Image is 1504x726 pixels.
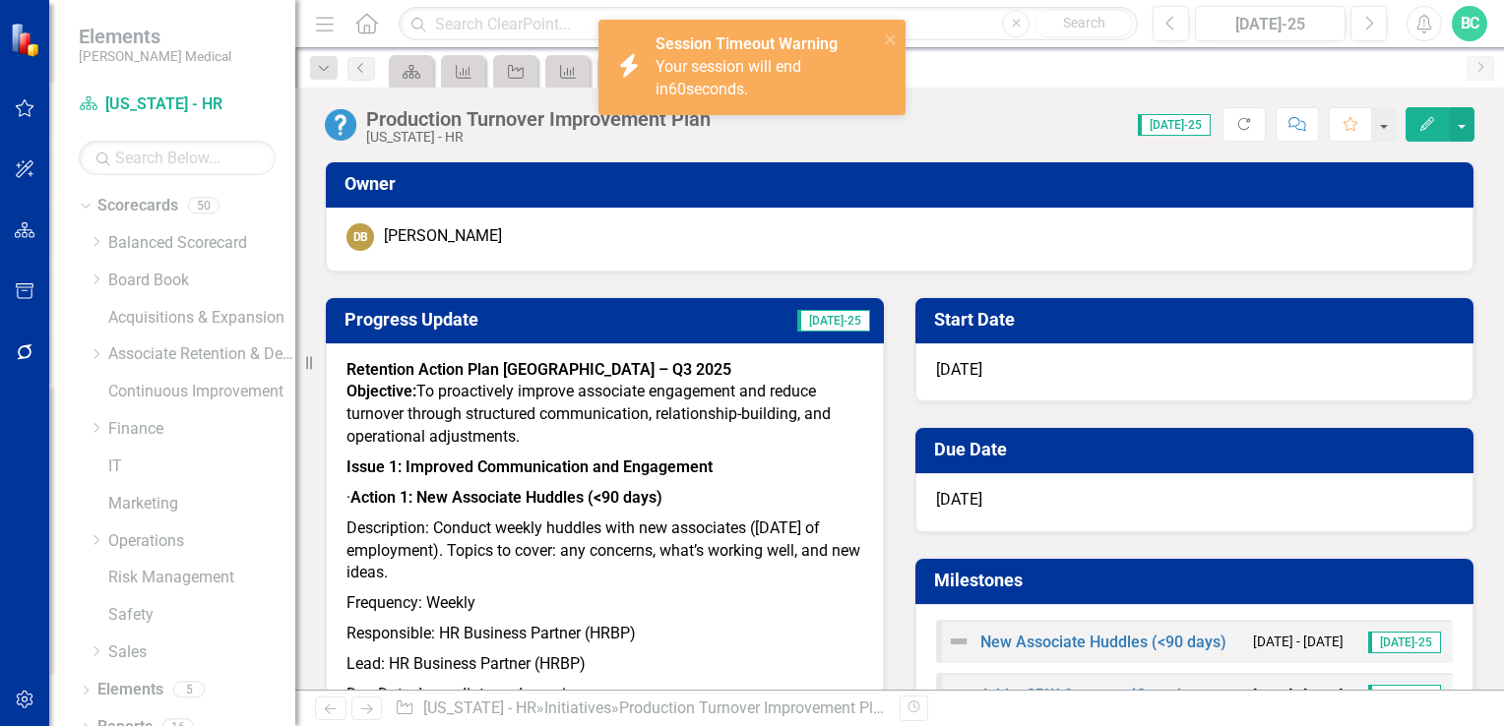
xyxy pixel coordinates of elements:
[108,493,295,515] a: Marketing
[936,490,982,509] span: [DATE]
[346,360,731,379] strong: Retention Action Plan [GEOGRAPHIC_DATA] – Q3 2025
[346,457,713,476] strong: Issue 1: Improved Communication and Engagement
[934,571,1462,590] h3: Milestones
[384,225,502,248] div: [PERSON_NAME]
[346,223,374,251] div: DB
[346,680,863,710] p: Due Date: Immediate and ongoing
[366,108,711,130] div: Production Turnover Improvement Plan
[108,343,295,366] a: Associate Retention & Development
[936,360,982,379] span: [DATE]
[79,48,231,64] small: [PERSON_NAME] Medical
[108,418,295,441] a: Finance
[346,381,863,453] p: To proactively improve associate engagement and reduce turnover through structured communication,...
[1253,686,1344,704] small: [DATE] - [DATE]
[108,604,295,627] a: Safety
[366,130,711,145] div: [US_STATE] - HR
[97,195,178,217] a: Scorecards
[544,698,611,717] a: Initiatives
[947,683,971,706] img: Not Defined
[1063,15,1105,30] span: Search
[346,514,863,589] p: Description: Conduct weekly huddles with new associates ([DATE] of employment). Topics to cover: ...
[173,682,205,698] div: 5
[345,310,683,330] h3: Progress Update
[346,649,863,680] p: Lead: HR Business Partner (HRBP)
[668,80,686,98] span: 60
[1138,114,1211,136] span: [DATE]-25
[10,23,44,57] img: ClearPoint Strategy
[656,34,838,53] strong: Session Timeout Warning
[108,641,295,664] a: Sales
[79,25,231,48] span: Elements
[1202,13,1339,36] div: [DATE]-25
[1452,6,1487,41] button: BC
[97,679,163,701] a: Elements
[325,109,356,141] img: No Information
[345,174,1462,194] h3: Owner
[423,698,536,717] a: [US_STATE] - HR
[79,93,276,116] a: [US_STATE] - HR
[947,630,971,653] img: Not Defined
[188,198,219,214] div: 50
[1034,10,1133,37] button: Search
[797,310,870,332] span: [DATE]-25
[980,633,1226,651] a: New Associate Huddles (<90 days)
[934,440,1462,459] h3: Due Date
[656,57,801,98] span: Your session will end in seconds.
[395,697,885,720] div: » »
[1368,632,1441,653] span: [DATE]-25
[350,488,662,507] strong: Action 1: New Associate Huddles (<90 days)
[108,381,295,403] a: Continuous Improvement
[884,28,898,50] button: close
[934,310,1462,330] h3: Start Date
[346,483,863,514] p: ·
[399,7,1138,41] input: Search ClearPoint...
[108,307,295,330] a: Acquisitions & Expansion
[108,232,295,255] a: Balanced Scorecard
[108,270,295,292] a: Board Book
[346,619,863,649] p: Responsible: HR Business Partner (HRBP)
[346,588,863,619] p: Frequency: Weekly
[108,567,295,589] a: Risk Management
[1195,6,1346,41] button: [DATE]-25
[1253,633,1344,651] small: [DATE] - [DATE]
[108,530,295,553] a: Operations
[108,455,295,478] a: IT
[619,698,891,717] div: Production Turnover Improvement Plan
[79,141,276,175] input: Search Below...
[346,382,416,400] strong: Objective:
[1368,685,1441,706] span: [DATE]-25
